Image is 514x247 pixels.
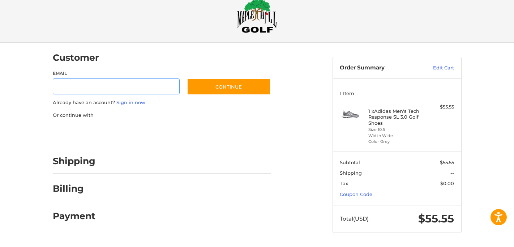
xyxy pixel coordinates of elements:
span: $55.55 [440,159,454,165]
li: Color Grey [368,139,424,145]
p: Or continue with [53,112,271,119]
h2: Billing [53,183,95,194]
span: Total (USD) [340,215,369,222]
span: $55.55 [418,212,454,225]
h2: Customer [53,52,99,63]
span: -- [450,170,454,176]
button: Continue [187,78,271,95]
h4: 1 x Adidas Men's Tech Response SL 3.0 Golf Shoes [368,108,424,126]
span: Tax [340,180,348,186]
iframe: PayPal-paypal [50,126,104,139]
li: Width Wide [368,133,424,139]
li: Size 10.5 [368,127,424,133]
h2: Payment [53,210,95,222]
h3: Order Summary [340,64,417,72]
a: Edit Cart [417,64,454,72]
h3: 1 Item [340,90,454,96]
iframe: PayPal-paylater [112,126,166,139]
a: Sign in now [116,99,145,105]
span: Shipping [340,170,362,176]
a: Coupon Code [340,191,372,197]
span: $0.00 [440,180,454,186]
iframe: PayPal-venmo [173,126,227,139]
label: Email [53,70,180,77]
div: $55.55 [425,103,454,111]
p: Already have an account? [53,99,271,106]
h2: Shipping [53,156,95,167]
span: Subtotal [340,159,360,165]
